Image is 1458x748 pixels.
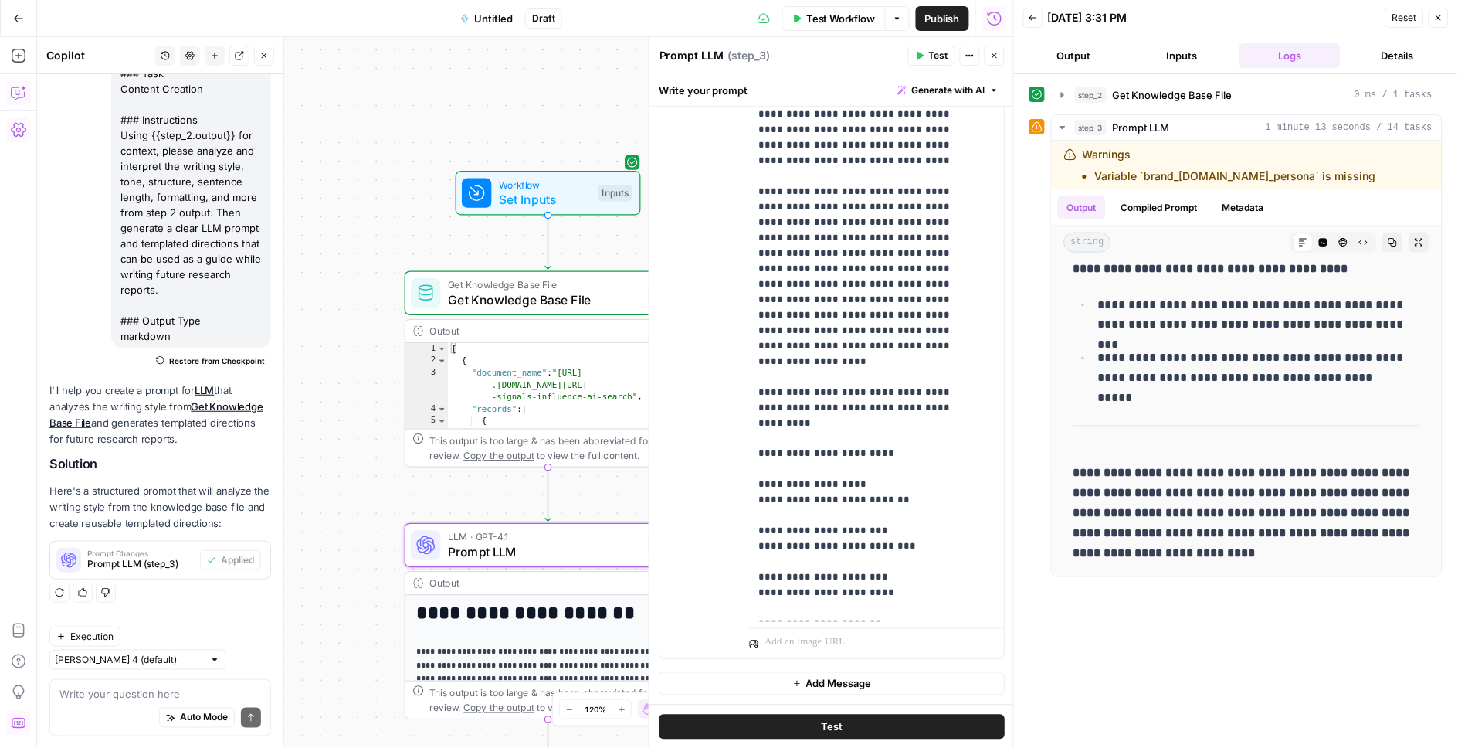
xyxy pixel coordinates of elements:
div: Output [429,576,641,590]
button: Logs [1239,43,1341,68]
button: Details [1347,43,1449,68]
span: Toggle code folding, rows 5 through 7 [437,416,447,428]
button: 0 ms / 1 tasks [1052,83,1442,107]
span: Set Inputs [499,190,591,209]
button: 1 minute 13 seconds / 14 tasks [1052,115,1442,140]
span: Prompt LLM [1113,120,1170,135]
span: Prompt Changes [87,549,194,557]
div: WorkflowSet InputsInputs [405,171,692,216]
div: Write a prompt using the following information: ### Task Content Creation ### Instructions Using ... [111,15,271,348]
div: This output is too large & has been abbreviated for review. to view the full content. [429,685,683,715]
span: Reset [1392,11,1417,25]
button: Inputs [1131,43,1233,68]
span: Auto Mode [180,711,228,725]
li: Variable `brand_[DOMAIN_NAME]_persona` is missing [1095,168,1376,184]
button: Add Message [659,672,1005,695]
div: Output [429,324,641,338]
span: Add Message [805,676,871,692]
div: Warnings [1083,147,1376,184]
button: Test [659,715,1005,739]
span: Toggle code folding, rows 1 through 10 [437,343,447,355]
span: Toggle code folding, rows 4 through 8 [437,403,447,416]
span: Test Workflow [806,11,876,26]
span: Get Knowledge Base File [1113,87,1233,103]
span: Test [821,719,843,735]
span: LLM · GPT-4.1 [448,529,641,544]
span: 1 minute 13 seconds / 14 tasks [1266,121,1433,134]
button: Metadata [1213,196,1273,219]
div: 1 [405,343,448,355]
span: Generate with AI [911,83,985,97]
span: Untitled [474,11,513,26]
span: Restore from Checkpoint [169,355,265,367]
button: Reset [1385,8,1424,28]
span: Applied [221,553,254,567]
span: string [1064,233,1111,253]
div: Copilot [46,48,151,63]
button: Execution [49,627,120,647]
div: 3 [405,367,448,403]
button: Test Workflow [782,6,885,31]
a: LLM [195,384,214,396]
span: Execution [70,630,114,644]
div: 4 [405,403,448,416]
div: Get Knowledge Base FileGet Knowledge Base FileStep 2Output[ { "document_name":"[URL] .[DOMAIN_NAM... [405,271,692,467]
button: Publish [916,6,969,31]
p: Here's a structured prompt that will analyze the writing style from the knowledge base file and c... [49,483,271,532]
div: This output is too large & has been abbreviated for review. to view the full content. [429,433,683,463]
span: Prompt LLM [448,542,641,561]
span: Get Knowledge Base File [448,291,641,309]
g: Edge from start to step_2 [545,216,551,269]
button: Compiled Prompt [1112,196,1207,219]
span: Copy the output [464,450,534,461]
button: Untitled [451,6,522,31]
span: Get Knowledge Base File [448,277,641,292]
div: 5 [405,416,448,428]
span: Draft [532,12,555,25]
span: Publish [925,11,960,26]
div: 2 [405,355,448,368]
span: Copy the output [464,702,534,713]
button: Restore from Checkpoint [150,352,271,370]
h2: Solution [49,457,271,471]
div: 1 minute 13 seconds / 14 tasks [1052,141,1442,576]
span: Workflow [499,177,591,192]
input: Claude Sonnet 4 (default) [55,652,203,668]
span: ( step_3 ) [728,48,771,63]
span: 0 ms / 1 tasks [1355,88,1433,102]
div: Inputs [598,185,632,202]
span: 120% [585,703,606,716]
span: Toggle code folding, rows 2 through 9 [437,355,447,368]
g: Edge from step_2 to step_3 [545,467,551,521]
button: Auto Mode [159,708,235,728]
span: Test [929,49,948,63]
div: Write your prompt [649,74,1014,106]
button: Output [1058,196,1106,219]
textarea: Prompt LLM [659,48,724,63]
button: Test [908,46,955,66]
button: Applied [200,550,261,570]
button: Output [1023,43,1125,68]
span: step_2 [1075,87,1107,103]
span: step_3 [1075,120,1107,135]
span: Prompt LLM (step_3) [87,557,194,571]
p: I'll help you create a prompt for that analyzes the writing style from and generates templated di... [49,382,271,448]
button: Generate with AI [891,80,1005,100]
a: Get Knowledge Base File [49,400,263,429]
